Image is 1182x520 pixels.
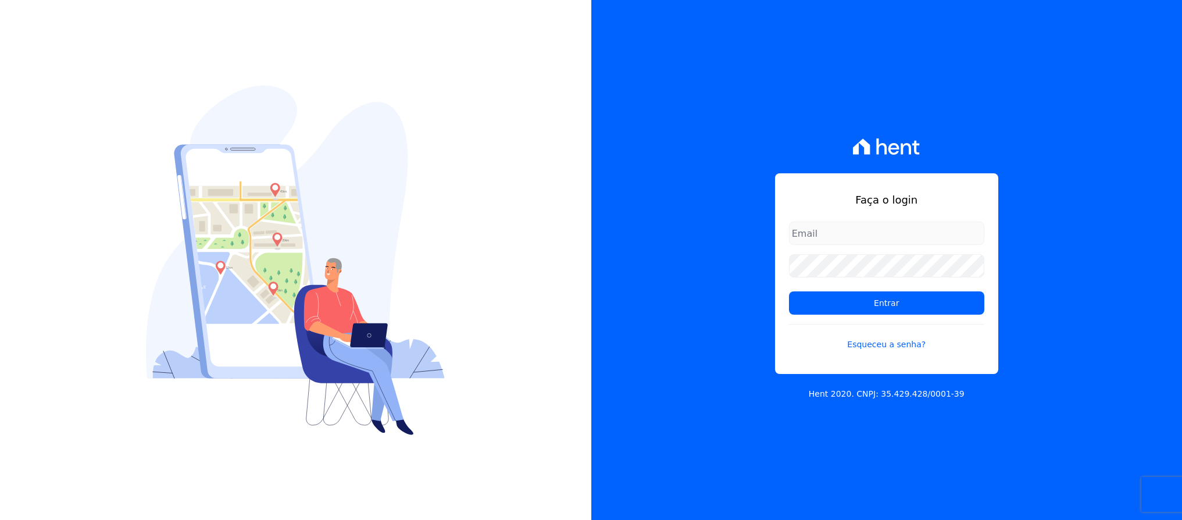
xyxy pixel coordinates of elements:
[809,388,965,400] p: Hent 2020. CNPJ: 35.429.428/0001-39
[789,222,984,245] input: Email
[789,324,984,351] a: Esqueceu a senha?
[789,192,984,208] h1: Faça o login
[146,86,445,435] img: Login
[789,291,984,315] input: Entrar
